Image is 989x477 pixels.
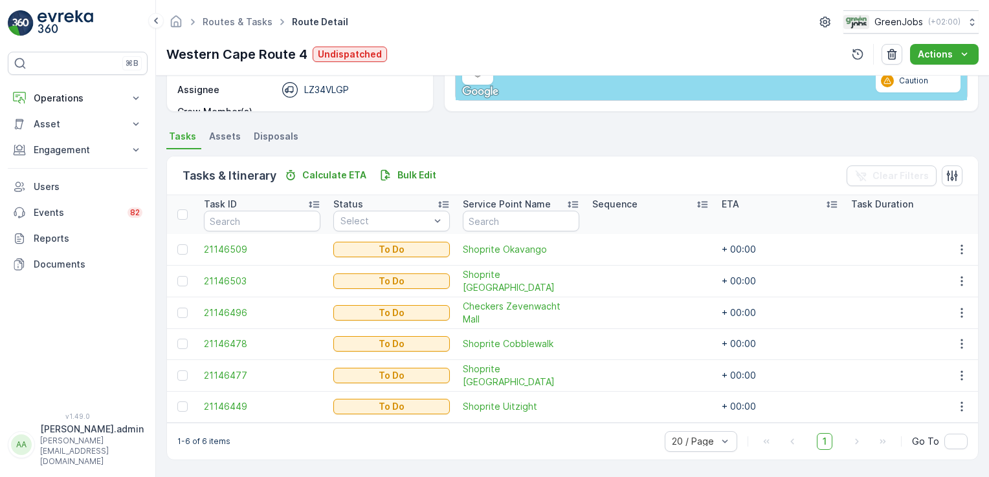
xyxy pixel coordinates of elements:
[333,305,450,321] button: To Do
[38,10,93,36] img: logo_light-DOdMpM7g.png
[34,180,142,193] p: Users
[463,400,579,413] a: Shoprite Uitzight
[254,130,298,143] span: Disposals
[333,273,450,289] button: To Do
[204,369,320,382] a: 21146477
[34,118,122,131] p: Asset
[715,359,845,391] td: + 00:00
[715,265,845,297] td: + 00:00
[34,258,142,271] p: Documents
[304,83,349,96] p: LZ34VLGP
[177,370,188,381] div: Toggle Row Selected
[843,15,869,29] img: Green_Jobs_Logo.png
[899,76,928,86] p: Caution
[289,16,351,28] span: Route Detail
[333,198,363,211] p: Status
[463,268,579,294] a: Shoprite Willowbridge
[8,174,148,200] a: Users
[204,198,237,211] p: Task ID
[177,244,188,255] div: Toggle Row Selected
[11,434,32,455] div: AA
[459,83,502,100] img: Google
[851,198,913,211] p: Task Duration
[397,169,436,182] p: Bulk Edit
[463,337,579,350] a: Shoprite Cobblewalk
[379,337,405,350] p: To Do
[463,211,579,231] input: Search
[8,200,148,226] a: Events82
[204,337,320,350] a: 21146478
[715,328,845,359] td: + 00:00
[204,243,320,256] span: 21146509
[203,16,272,27] a: Routes & Tasks
[379,275,405,288] p: To Do
[333,336,450,352] button: To Do
[169,19,183,30] a: Homepage
[8,412,148,420] span: v 1.49.0
[8,226,148,251] a: Reports
[177,401,188,412] div: Toggle Row Selected
[463,363,579,388] span: Shoprite [GEOGRAPHIC_DATA]
[302,169,366,182] p: Calculate ETA
[874,16,923,28] p: GreenJobs
[204,211,320,231] input: Search
[130,207,140,218] p: 82
[722,198,739,211] p: ETA
[463,300,579,326] a: Checkers Zevenwacht Mall
[177,339,188,349] div: Toggle Row Selected
[379,400,405,413] p: To Do
[204,306,320,319] span: 21146496
[463,198,551,211] p: Service Point Name
[34,232,142,245] p: Reports
[204,275,320,288] span: 21146503
[34,92,122,105] p: Operations
[177,276,188,286] div: Toggle Row Selected
[204,400,320,413] a: 21146449
[715,391,845,422] td: + 00:00
[34,143,122,156] p: Engagement
[177,83,219,96] p: Assignee
[40,436,144,467] p: [PERSON_NAME][EMAIL_ADDRESS][DOMAIN_NAME]
[209,130,241,143] span: Assets
[279,167,372,183] button: Calculate ETA
[463,268,579,294] span: Shoprite [GEOGRAPHIC_DATA]
[459,83,502,100] a: Open this area in Google Maps (opens a new window)
[817,433,832,450] span: 1
[166,45,307,64] p: Western Cape Route 4
[910,44,979,65] button: Actions
[177,436,230,447] p: 1-6 of 6 items
[715,297,845,328] td: + 00:00
[928,17,961,27] p: ( +02:00 )
[333,242,450,257] button: To Do
[912,435,939,448] span: Go To
[333,368,450,383] button: To Do
[592,198,638,211] p: Sequence
[463,243,579,256] a: Shoprite Okavango
[277,105,419,118] p: -
[918,48,953,61] p: Actions
[333,399,450,414] button: To Do
[8,137,148,163] button: Engagement
[8,251,148,277] a: Documents
[872,169,929,182] p: Clear Filters
[177,105,272,118] p: Crew Member(s)
[847,165,937,186] button: Clear Filters
[183,167,276,185] p: Tasks & Itinerary
[379,243,405,256] p: To Do
[463,363,579,388] a: Shoprite Midville
[126,58,139,69] p: ⌘B
[843,10,979,34] button: GreenJobs(+02:00)
[379,306,405,319] p: To Do
[8,423,148,467] button: AA[PERSON_NAME].admin[PERSON_NAME][EMAIL_ADDRESS][DOMAIN_NAME]
[715,234,845,265] td: + 00:00
[177,308,188,318] div: Toggle Row Selected
[340,215,430,228] p: Select
[8,85,148,111] button: Operations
